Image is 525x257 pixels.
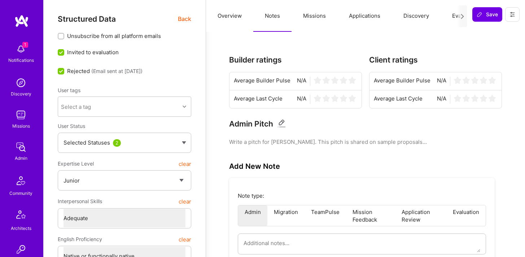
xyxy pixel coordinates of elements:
[374,95,423,104] span: Average Last Cycle
[61,103,91,110] div: Select a tag
[480,77,487,84] img: star
[183,105,186,108] i: icon Chevron
[463,95,470,102] img: star
[238,205,267,226] li: Admin
[340,77,347,84] img: star
[323,95,330,102] img: star
[229,119,273,128] h3: Admin Pitch
[229,55,362,64] h3: Builder ratings
[12,122,30,130] div: Missions
[463,77,470,84] img: star
[489,77,496,84] img: star
[113,139,121,147] div: 2
[178,14,191,23] span: Back
[179,233,191,246] button: clear
[297,95,306,104] span: N/A
[314,95,321,102] img: star
[58,157,94,170] span: Expertise Level
[179,195,191,208] button: clear
[395,205,446,226] li: Application Review
[446,205,486,226] li: Evaluation
[9,189,32,197] div: Community
[64,139,110,146] span: Selected Statuses
[11,224,31,232] div: Architects
[314,77,321,84] img: star
[374,77,430,86] span: Average Builder Pulse
[471,95,478,102] img: star
[234,77,290,86] span: Average Builder Pulse
[331,77,338,84] img: star
[15,154,27,162] div: Admin
[437,95,446,104] span: N/A
[14,14,29,27] img: logo
[234,95,283,104] span: Average Last Cycle
[238,192,486,200] p: Note type:
[477,11,498,18] span: Save
[369,55,502,64] h3: Client ratings
[14,140,28,154] img: admin teamwork
[454,77,461,84] img: star
[331,95,338,102] img: star
[58,233,102,246] span: English Proficiency
[277,119,286,128] i: Edit
[471,77,478,84] img: star
[472,7,502,22] button: Save
[267,205,305,226] li: Migration
[340,95,347,102] img: star
[58,195,102,208] span: Interpersonal Skills
[14,108,28,122] img: teamwork
[58,123,85,129] span: User Status
[14,42,28,56] img: bell
[229,138,502,146] pre: Write a pitch for [PERSON_NAME]. This pitch is shared on sample proposals...
[67,32,161,40] span: Unsubscribe from all platform emails
[14,76,28,90] img: discovery
[460,14,465,19] i: icon Next
[179,157,191,170] button: clear
[67,65,143,78] span: Rejected
[58,14,116,23] span: Structured Data
[67,48,119,56] span: Invited to evaluation
[346,205,395,226] li: Mission Feedback
[22,42,28,48] span: 1
[90,68,143,74] span: (Email sent at [DATE])
[489,95,496,102] img: star
[229,162,280,171] h3: Add New Note
[349,95,356,102] img: star
[11,90,31,98] div: Discovery
[323,77,330,84] img: star
[8,56,34,64] div: Notifications
[480,95,487,102] img: star
[305,205,346,226] li: TeamPulse
[297,77,306,86] span: N/A
[437,77,446,86] span: N/A
[182,141,186,144] img: caret
[12,207,30,224] img: Architects
[58,87,80,94] label: User tags
[14,242,28,257] img: Invite
[454,95,461,102] img: star
[349,77,356,84] img: star
[12,172,30,189] img: Community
